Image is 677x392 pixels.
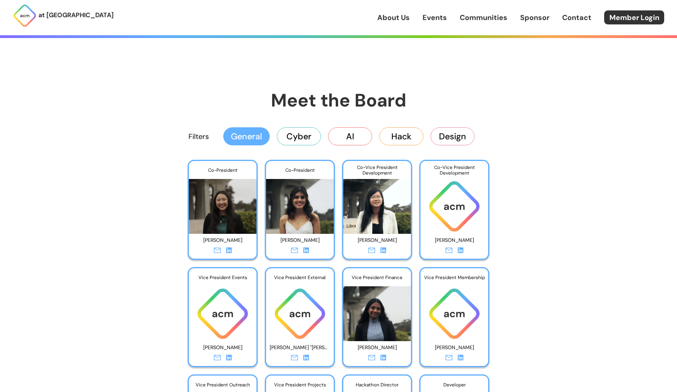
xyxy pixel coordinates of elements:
button: Cyber [277,127,321,145]
div: Co-President [266,161,334,179]
p: [PERSON_NAME] [424,342,485,354]
div: Co-Vice President Development [343,161,411,179]
img: Photo of Shreya Nagunuri [343,280,411,341]
button: Hack [379,127,423,145]
button: AI [328,127,372,145]
p: Filters [188,131,209,142]
p: [PERSON_NAME] [424,234,485,247]
div: Vice President Events [189,268,256,287]
a: Communities [460,12,507,23]
a: Member Login [604,10,664,24]
p: at [GEOGRAPHIC_DATA] [38,10,114,20]
button: Design [431,127,475,145]
h1: Meet the Board [146,88,531,112]
div: Vice President Finance [343,268,411,287]
button: General [223,127,270,145]
p: [PERSON_NAME] [192,234,253,247]
div: Vice President External [266,268,334,287]
a: Events [423,12,447,23]
p: [PERSON_NAME] [192,342,253,354]
div: Co-Vice President Development [421,161,488,179]
img: Photo of Osheen Tikku [266,173,334,234]
img: ACM Logo [13,4,37,28]
a: at [GEOGRAPHIC_DATA] [13,4,114,28]
a: About Us [377,12,410,23]
a: Sponsor [520,12,549,23]
p: [PERSON_NAME] [347,342,407,354]
img: ACM logo [421,179,488,234]
img: ACM logo [189,286,256,341]
img: ACM logo [266,286,334,341]
a: Contact [562,12,591,23]
p: [PERSON_NAME] [270,234,330,247]
div: Co-President [189,161,256,179]
img: ACM logo [421,286,488,341]
img: Photo of Angela Hu [343,173,411,234]
p: [PERSON_NAME] [347,234,407,247]
p: [PERSON_NAME] "[PERSON_NAME]" [PERSON_NAME] [270,342,330,354]
img: Photo of Murou Wang [189,173,256,234]
div: Vice President Membership [421,268,488,287]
